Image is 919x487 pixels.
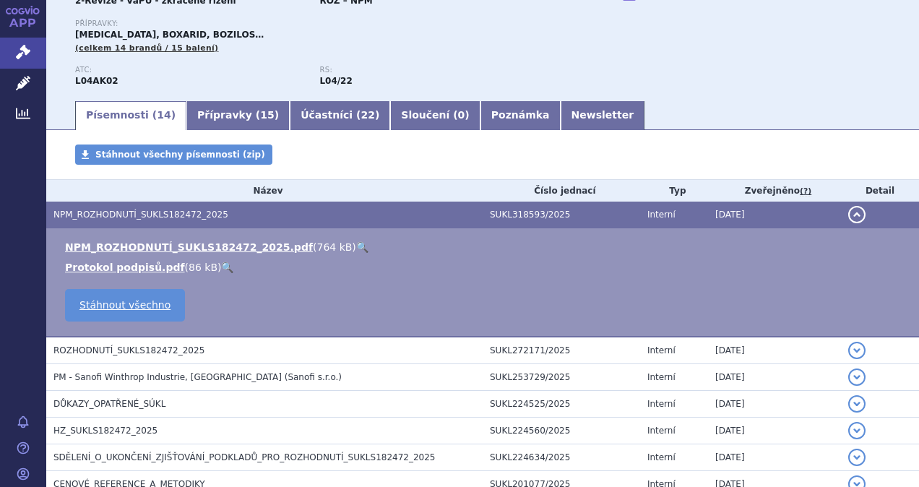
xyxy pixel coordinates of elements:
span: Interní [647,452,676,462]
button: detail [848,395,866,413]
th: Číslo jednací [483,180,640,202]
p: ATC: [75,66,305,74]
th: Zveřejněno [708,180,841,202]
a: Přípravky (15) [186,101,290,130]
a: Sloučení (0) [390,101,480,130]
a: 🔍 [356,241,368,253]
strong: TERIFLUNOMID [75,76,118,86]
th: Typ [640,180,708,202]
span: NPM_ROZHODNUTÍ_SUKLS182472_2025 [53,210,228,220]
td: [DATE] [708,391,841,418]
th: Název [46,180,483,202]
td: SUKL224634/2025 [483,444,640,471]
a: 🔍 [221,262,233,273]
span: 0 [458,109,465,121]
p: RS: [319,66,549,74]
span: Stáhnout všechny písemnosti (zip) [95,150,265,160]
td: SUKL224525/2025 [483,391,640,418]
span: (celkem 14 brandů / 15 balení) [75,43,218,53]
td: [DATE] [708,364,841,391]
button: detail [848,206,866,223]
td: [DATE] [708,418,841,444]
strong: teriflunomid [319,76,352,86]
button: detail [848,422,866,439]
span: Interní [647,210,676,220]
span: PM - Sanofi Winthrop Industrie, Gentilly (Sanofi s.r.o.) [53,372,342,382]
td: SUKL253729/2025 [483,364,640,391]
a: Newsletter [561,101,645,130]
span: SDĚLENÍ_O_UKONČENÍ_ZJIŠŤOVÁNÍ_PODKLADŮ_PRO_ROZHODNUTÍ_SUKLS182472_2025 [53,452,435,462]
th: Detail [841,180,919,202]
span: 15 [260,109,274,121]
span: 86 kB [189,262,217,273]
a: Stáhnout všechno [65,289,185,322]
a: Stáhnout všechny písemnosti (zip) [75,145,272,165]
li: ( ) [65,260,905,275]
abbr: (?) [800,186,811,197]
a: Protokol podpisů.pdf [65,262,185,273]
a: Účastníci (22) [290,101,390,130]
td: SUKL272171/2025 [483,337,640,364]
span: [MEDICAL_DATA], BOXARID, BOZILOS… [75,30,264,40]
button: detail [848,449,866,466]
button: detail [848,342,866,359]
span: 14 [157,109,171,121]
span: Interní [647,345,676,355]
p: Přípravky: [75,20,564,28]
a: Písemnosti (14) [75,101,186,130]
span: ROZHODNUTÍ_SUKLS182472_2025 [53,345,204,355]
td: [DATE] [708,202,841,228]
span: HZ_SUKLS182472_2025 [53,426,158,436]
td: [DATE] [708,337,841,364]
span: 764 kB [316,241,352,253]
td: SUKL318593/2025 [483,202,640,228]
td: SUKL224560/2025 [483,418,640,444]
td: [DATE] [708,444,841,471]
span: Interní [647,426,676,436]
a: NPM_ROZHODNUTÍ_SUKLS182472_2025.pdf [65,241,313,253]
button: detail [848,369,866,386]
span: DŮKAZY_OPATŘENÉ_SÚKL [53,399,165,409]
span: Interní [647,399,676,409]
span: 22 [361,109,374,121]
a: Poznámka [480,101,561,130]
li: ( ) [65,240,905,254]
span: Interní [647,372,676,382]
